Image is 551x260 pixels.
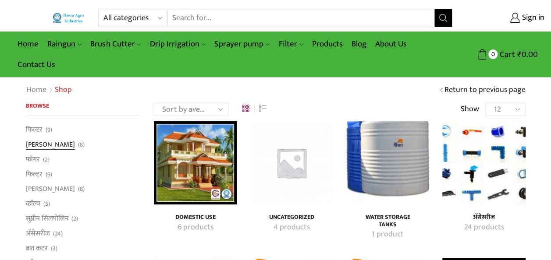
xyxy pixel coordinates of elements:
[51,244,57,253] span: (3)
[13,34,43,54] a: Home
[164,214,227,221] a: Visit product category Domestic Use
[452,214,515,221] a: Visit product category अ‍ॅसेसरीज
[154,121,237,204] img: Domestic Use
[43,155,50,164] span: (2)
[346,121,429,204] a: Visit product category Water Storage Tanks
[250,121,333,204] img: Uncategorized
[26,182,75,197] a: [PERSON_NAME]
[26,137,75,152] a: [PERSON_NAME]
[43,34,86,54] a: Raingun
[442,121,525,204] img: अ‍ॅसेसरीज
[520,12,544,24] span: Sign in
[26,197,40,211] a: व्हाॅल्व
[452,214,515,221] h4: अ‍ॅसेसरीज
[13,54,60,75] a: Contact Us
[46,170,52,179] span: (9)
[146,34,210,54] a: Drip Irrigation
[78,185,85,193] span: (8)
[308,34,347,54] a: Products
[260,222,323,233] a: Visit product category Uncategorized
[46,126,52,134] span: (9)
[356,229,419,240] a: Visit product category Water Storage Tanks
[26,226,50,241] a: अ‍ॅसेसरीज
[371,34,411,54] a: About Us
[26,101,49,111] span: Browse
[274,222,310,233] mark: 4 products
[154,103,228,116] select: Shop order
[26,152,40,167] a: फॉगर
[517,48,522,61] span: ₹
[178,222,213,233] mark: 6 products
[164,222,227,233] a: Visit product category Domestic Use
[53,229,63,238] span: (24)
[517,48,538,61] bdi: 0.00
[26,211,68,226] a: सुप्रीम सिलपोलिन
[347,34,371,54] a: Blog
[498,49,515,60] span: Cart
[260,214,323,221] a: Visit product category Uncategorized
[434,9,452,27] button: Search button
[466,10,544,26] a: Sign in
[461,46,538,63] a: 0 Cart ₹0.00
[464,222,504,233] mark: 24 products
[26,125,43,137] a: फिल्टर
[210,34,274,54] a: Sprayer pump
[274,34,308,54] a: Filter
[250,121,333,204] a: Visit product category Uncategorized
[26,241,48,256] a: ब्रश कटर
[71,214,78,223] span: (2)
[372,229,404,240] mark: 1 product
[164,214,227,221] h4: Domestic Use
[86,34,145,54] a: Brush Cutter
[346,121,429,204] img: Water Storage Tanks
[26,84,47,96] a: Home
[442,121,525,204] a: Visit product category अ‍ॅसेसरीज
[356,214,419,228] a: Visit product category Water Storage Tanks
[55,85,72,95] h1: Shop
[444,84,526,96] a: Return to previous page
[168,9,435,27] input: Search for...
[26,167,43,182] a: फिल्टर
[452,222,515,233] a: Visit product category अ‍ॅसेसरीज
[356,214,419,228] h4: Water Storage Tanks
[460,104,479,115] span: Show
[43,200,50,208] span: (5)
[260,214,323,221] h4: Uncategorized
[26,84,72,96] nav: Breadcrumb
[78,141,85,149] span: (8)
[154,121,237,204] a: Visit product category Domestic Use
[488,49,498,59] span: 0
